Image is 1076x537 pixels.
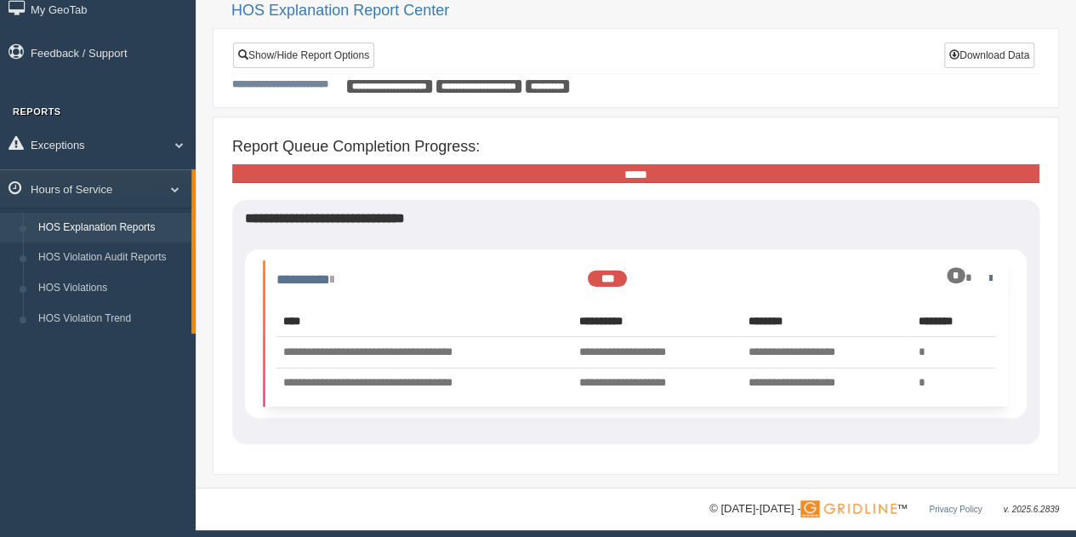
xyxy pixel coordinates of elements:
[31,243,191,273] a: HOS Violation Audit Reports
[709,500,1059,518] div: © [DATE]-[DATE] - ™
[1004,505,1059,514] span: v. 2025.6.2839
[231,3,1059,20] h2: HOS Explanation Report Center
[944,43,1034,68] button: Download Data
[31,213,191,243] a: HOS Explanation Reports
[263,261,1008,407] li: Expand
[232,139,1039,156] h4: Report Queue Completion Progress:
[31,304,191,334] a: HOS Violation Trend
[233,43,374,68] a: Show/Hide Report Options
[800,500,897,517] img: Gridline
[31,273,191,304] a: HOS Violations
[929,505,982,514] a: Privacy Policy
